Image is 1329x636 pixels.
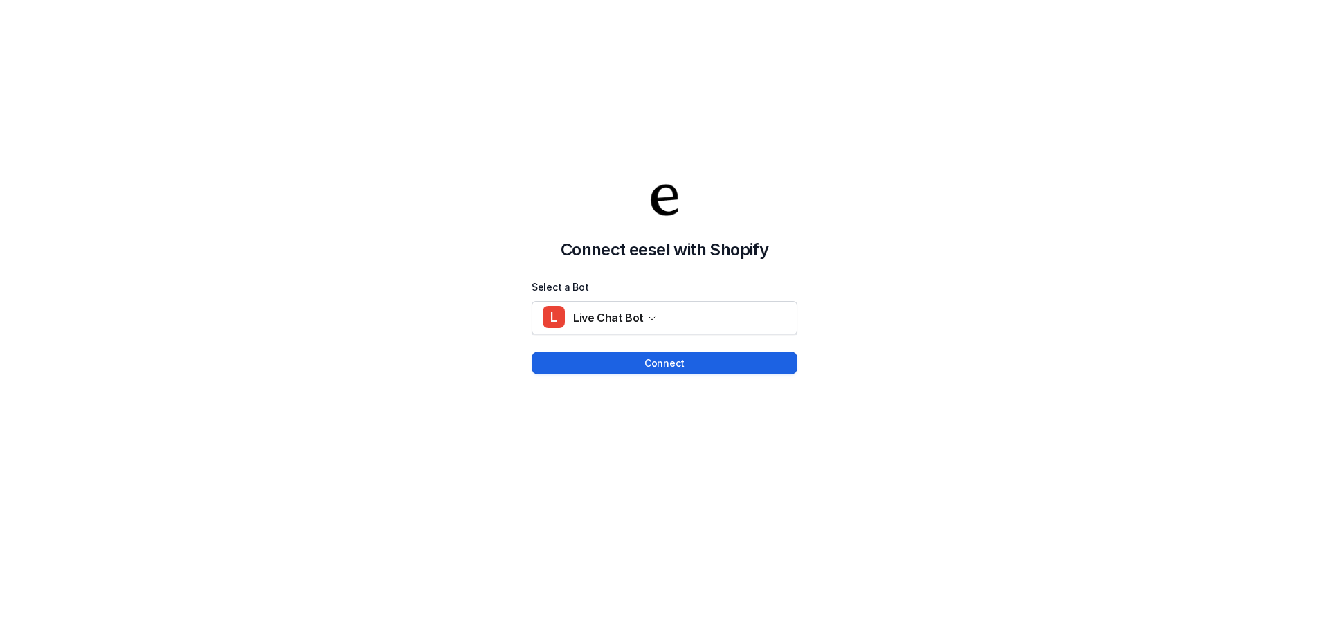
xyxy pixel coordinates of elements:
[532,301,797,334] button: LLive Chat Bot
[532,279,797,296] label: Select a Bot
[543,306,565,328] span: L
[573,308,644,327] span: Live Chat Bot
[644,179,685,221] img: Your Company
[532,237,797,262] h2: Connect eesel with Shopify
[532,352,797,374] button: Connect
